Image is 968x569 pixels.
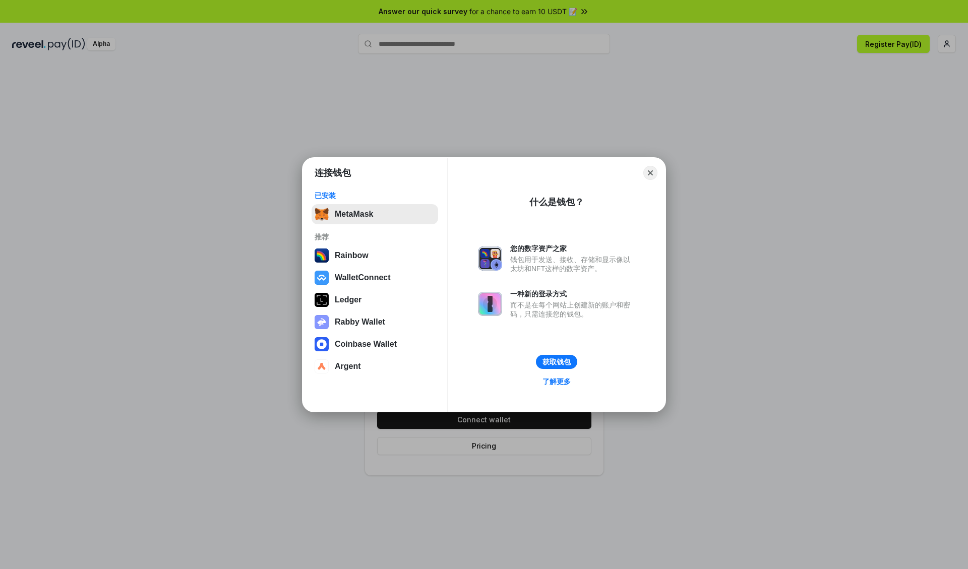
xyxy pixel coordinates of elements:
[335,318,385,327] div: Rabby Wallet
[510,244,635,253] div: 您的数字资产之家
[478,292,502,316] img: svg+xml,%3Csvg%20xmlns%3D%22http%3A%2F%2Fwww.w3.org%2F2000%2Fsvg%22%20fill%3D%22none%22%20viewBox...
[536,375,577,388] a: 了解更多
[643,166,657,180] button: Close
[312,268,438,288] button: WalletConnect
[335,273,391,282] div: WalletConnect
[542,357,571,366] div: 获取钱包
[315,232,435,241] div: 推荐
[536,355,577,369] button: 获取钱包
[315,207,329,221] img: svg+xml,%3Csvg%20fill%3D%22none%22%20height%3D%2233%22%20viewBox%3D%220%200%2035%2033%22%20width%...
[315,293,329,307] img: svg+xml,%3Csvg%20xmlns%3D%22http%3A%2F%2Fwww.w3.org%2F2000%2Fsvg%22%20width%3D%2228%22%20height%3...
[478,246,502,271] img: svg+xml,%3Csvg%20xmlns%3D%22http%3A%2F%2Fwww.w3.org%2F2000%2Fsvg%22%20fill%3D%22none%22%20viewBox...
[542,377,571,386] div: 了解更多
[315,337,329,351] img: svg+xml,%3Csvg%20width%3D%2228%22%20height%3D%2228%22%20viewBox%3D%220%200%2028%2028%22%20fill%3D...
[510,255,635,273] div: 钱包用于发送、接收、存储和显示像以太坊和NFT这样的数字资产。
[312,334,438,354] button: Coinbase Wallet
[335,340,397,349] div: Coinbase Wallet
[335,251,369,260] div: Rainbow
[312,356,438,376] button: Argent
[315,315,329,329] img: svg+xml,%3Csvg%20xmlns%3D%22http%3A%2F%2Fwww.w3.org%2F2000%2Fsvg%22%20fill%3D%22none%22%20viewBox...
[335,210,373,219] div: MetaMask
[312,312,438,332] button: Rabby Wallet
[335,295,361,304] div: Ledger
[510,289,635,298] div: 一种新的登录方式
[315,359,329,373] img: svg+xml,%3Csvg%20width%3D%2228%22%20height%3D%2228%22%20viewBox%3D%220%200%2028%2028%22%20fill%3D...
[315,191,435,200] div: 已安装
[315,248,329,263] img: svg+xml,%3Csvg%20width%3D%22120%22%20height%3D%22120%22%20viewBox%3D%220%200%20120%20120%22%20fil...
[529,196,584,208] div: 什么是钱包？
[315,271,329,285] img: svg+xml,%3Csvg%20width%3D%2228%22%20height%3D%2228%22%20viewBox%3D%220%200%2028%2028%22%20fill%3D...
[312,204,438,224] button: MetaMask
[312,245,438,266] button: Rainbow
[315,167,351,179] h1: 连接钱包
[312,290,438,310] button: Ledger
[510,300,635,319] div: 而不是在每个网站上创建新的账户和密码，只需连接您的钱包。
[335,362,361,371] div: Argent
